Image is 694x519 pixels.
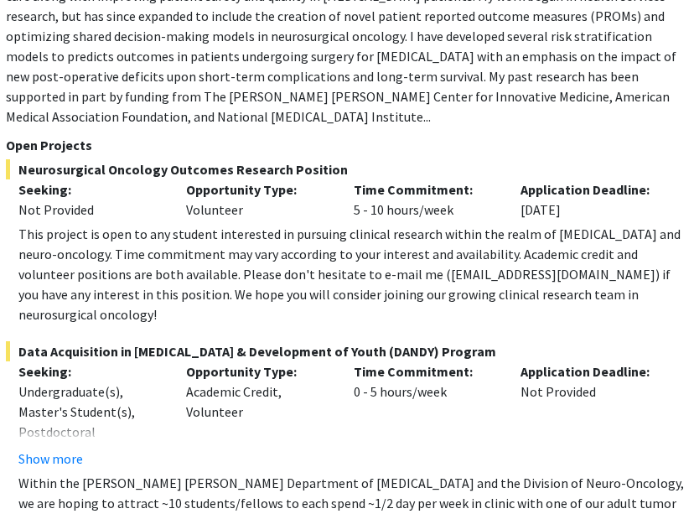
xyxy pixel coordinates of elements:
[520,361,663,381] p: Application Deadline:
[186,179,329,200] p: Opportunity Type:
[520,179,663,200] p: Application Deadline:
[18,224,688,324] div: This project is open to any student interested in pursuing clinical research within the realm of ...
[173,179,341,220] div: Volunteer
[508,361,676,469] div: Not Provided
[18,179,161,200] p: Seeking:
[354,361,496,381] p: Time Commitment:
[354,179,496,200] p: Time Commitment:
[6,135,688,155] p: Open Projects
[18,200,161,220] div: Not Provided
[341,361,509,469] div: 0 - 5 hours/week
[186,361,329,381] p: Opportunity Type:
[173,361,341,469] div: Academic Credit, Volunteer
[6,341,688,361] span: Data Acquisition in [MEDICAL_DATA] & Development of Youth (DANDY) Program
[508,179,676,220] div: [DATE]
[18,361,161,381] p: Seeking:
[13,444,71,506] iframe: Chat
[6,159,688,179] span: Neurosurgical Oncology Outcomes Research Position
[341,179,509,220] div: 5 - 10 hours/week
